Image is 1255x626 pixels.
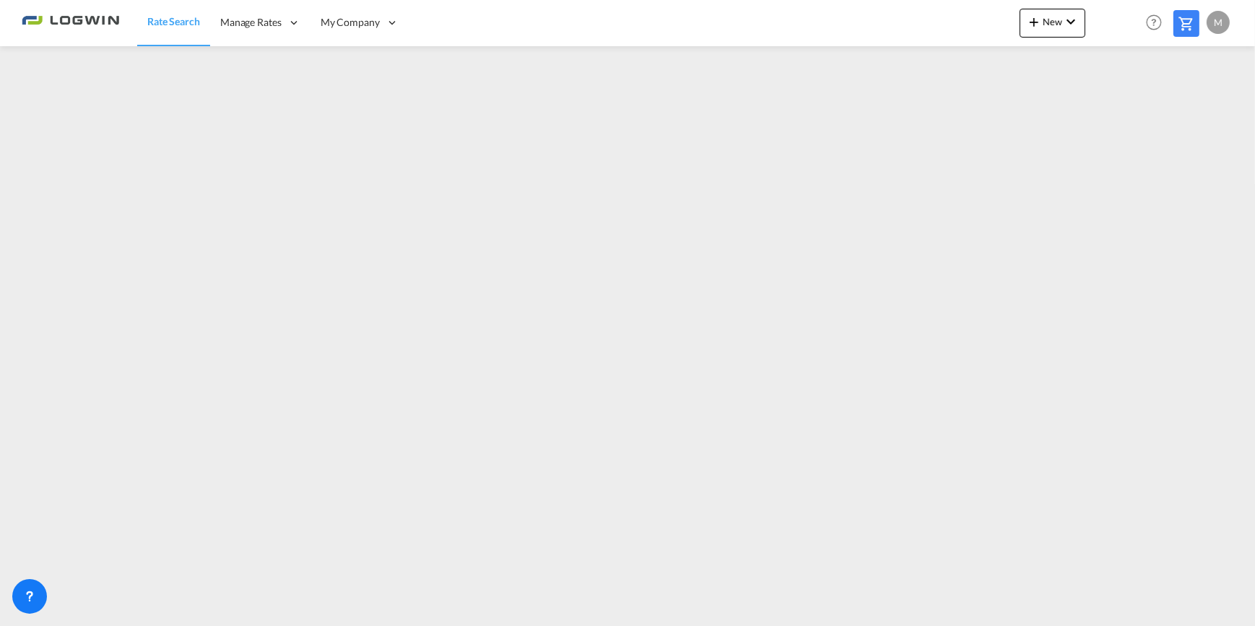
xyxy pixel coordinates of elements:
[1142,10,1166,35] span: Help
[1142,10,1173,36] div: Help
[1207,11,1230,34] div: M
[147,15,200,27] span: Rate Search
[220,15,282,30] span: Manage Rates
[321,15,380,30] span: My Company
[1020,9,1085,38] button: icon-plus 400-fgNewicon-chevron-down
[1062,13,1080,30] md-icon: icon-chevron-down
[1025,16,1080,27] span: New
[1025,13,1043,30] md-icon: icon-plus 400-fg
[22,6,119,39] img: 2761ae10d95411efa20a1f5e0282d2d7.png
